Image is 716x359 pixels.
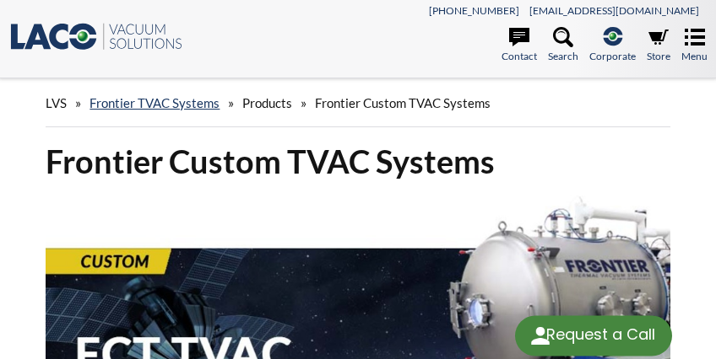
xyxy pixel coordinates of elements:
[315,95,491,110] span: Frontier Custom TVAC Systems
[46,141,670,182] h1: Frontier Custom TVAC Systems
[527,322,554,349] img: round button
[647,27,670,64] a: Store
[89,95,220,110] a: Frontier TVAC Systems
[681,27,708,64] a: Menu
[429,4,519,17] a: [PHONE_NUMBER]
[589,48,636,64] span: Corporate
[548,27,578,64] a: Search
[46,95,67,110] span: LVS
[529,4,699,17] a: [EMAIL_ADDRESS][DOMAIN_NAME]
[546,315,655,354] div: Request a Call
[242,95,292,110] span: Products
[502,27,537,64] a: Contact
[515,315,672,356] div: Request a Call
[46,79,670,127] div: » » »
